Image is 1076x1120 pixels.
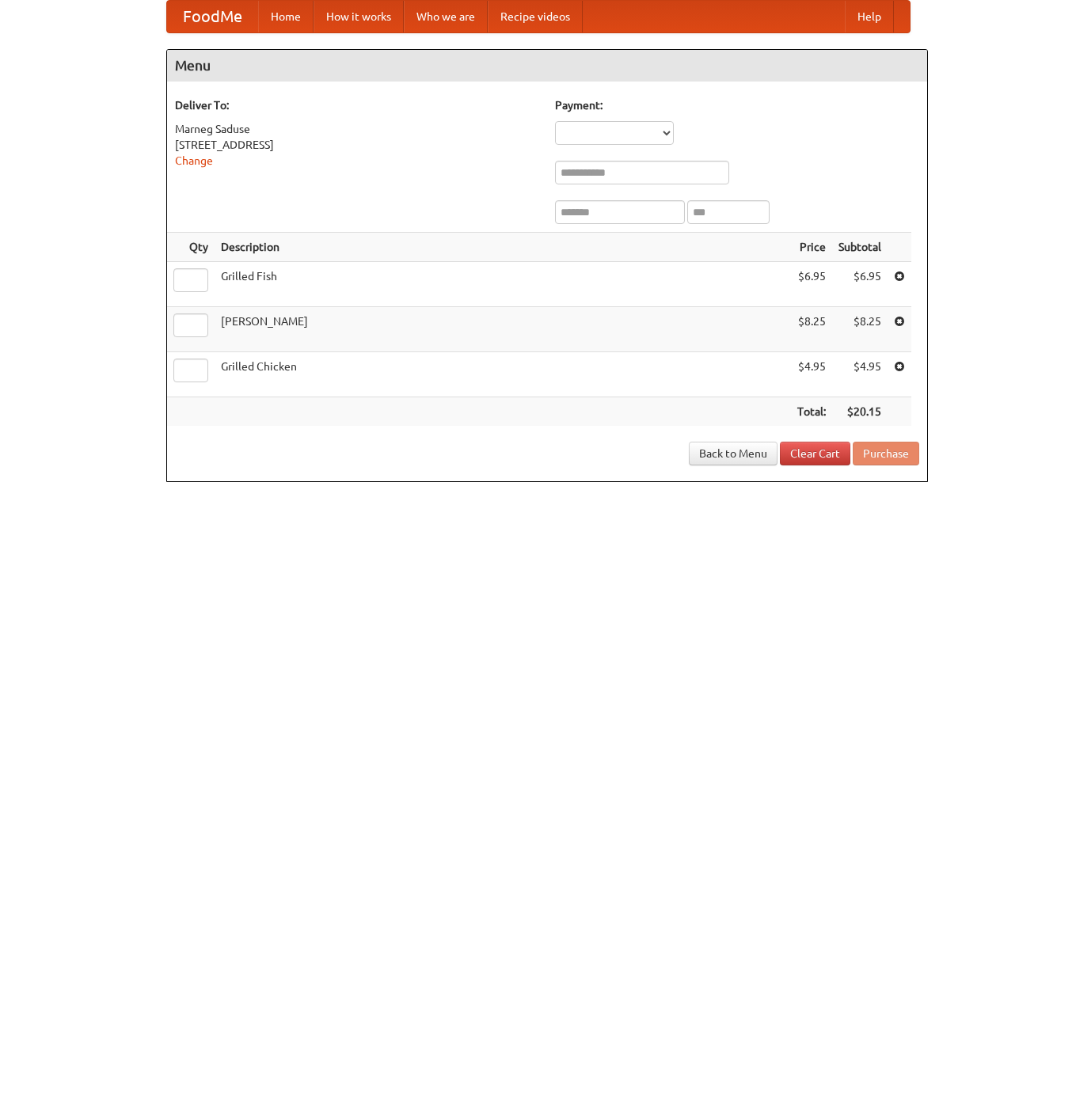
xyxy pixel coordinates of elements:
[791,233,832,262] th: Price
[832,397,888,427] th: $20.15
[689,442,778,465] a: Back to Menu
[555,97,919,113] h5: Payment:
[832,307,888,352] td: $8.25
[175,97,539,113] h5: Deliver To:
[488,1,583,32] a: Recipe videos
[780,442,850,465] a: Clear Cart
[791,352,832,397] td: $4.95
[215,352,791,397] td: Grilled Chicken
[404,1,488,32] a: Who we are
[175,137,539,153] div: [STREET_ADDRESS]
[167,50,927,82] h4: Menu
[167,233,215,262] th: Qty
[832,262,888,307] td: $6.95
[791,262,832,307] td: $6.95
[845,1,894,32] a: Help
[175,121,539,137] div: Marneg Saduse
[853,442,919,465] button: Purchase
[791,397,832,427] th: Total:
[832,233,888,262] th: Subtotal
[215,262,791,307] td: Grilled Fish
[167,1,258,32] a: FoodMe
[215,307,791,352] td: [PERSON_NAME]
[314,1,404,32] a: How it works
[832,352,888,397] td: $4.95
[215,233,791,262] th: Description
[791,307,832,352] td: $8.25
[175,154,213,167] a: Change
[258,1,314,32] a: Home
